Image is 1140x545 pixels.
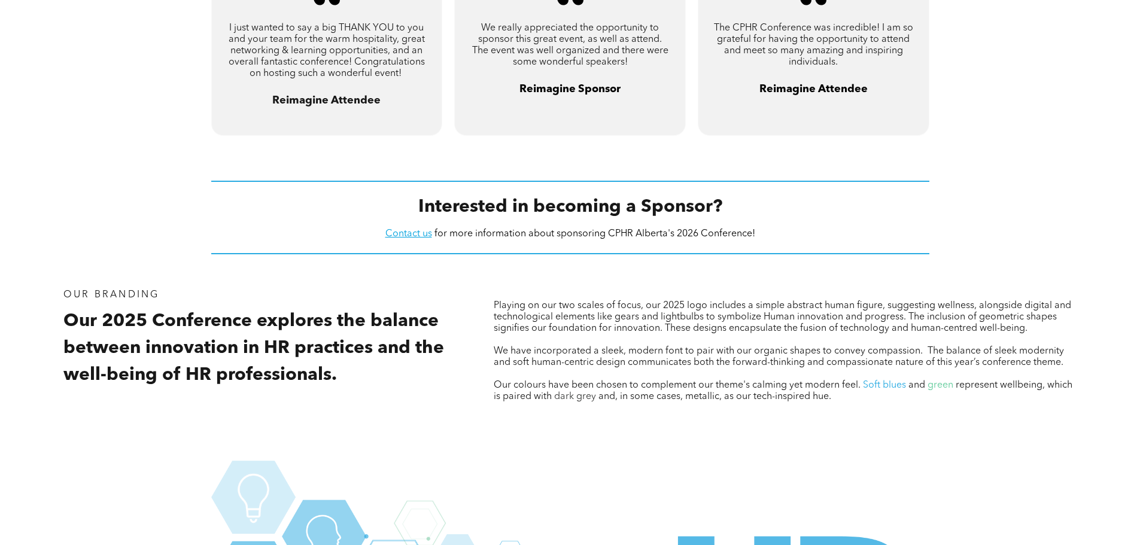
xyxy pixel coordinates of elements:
[494,301,1071,333] span: Playing on our two scales of focus, our 2025 logo includes a simple abstract human figure, sugges...
[434,229,755,239] span: for more information about sponsoring CPHR Alberta's 2026 Conference!
[519,84,621,95] span: Reimagine Sponsor
[908,380,925,390] span: and
[385,229,432,239] a: Contact us
[418,198,722,216] span: Interested in becoming a Sponsor?
[472,23,668,67] span: We really appreciated the opportunity to sponsor this great event, as well as attend. The event w...
[759,84,868,95] span: Reimagine Attendee
[229,23,425,78] span: I just wanted to say a big THANK YOU to you and your team for the warm hospitality, great network...
[494,346,1064,367] span: We have incorporated a sleek, modern font to pair with our organic shapes to convey compassion. T...
[554,392,596,401] span: dark grey
[63,312,444,384] span: Our 2025 Conference explores the balance between innovation in HR practices and the well-being of...
[63,290,159,300] span: Our Branding
[598,392,831,401] span: and, in some cases, metallic, as our tech-inspired hue.
[863,380,906,390] span: Soft blues
[714,23,913,67] span: The CPHR Conference was incredible! I am so grateful for having the opportunity to attend and mee...
[494,380,861,390] span: Our colours have been chosen to complement our theme's calming yet modern feel.
[928,380,953,390] span: green
[272,95,381,106] span: Reimagine Attendee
